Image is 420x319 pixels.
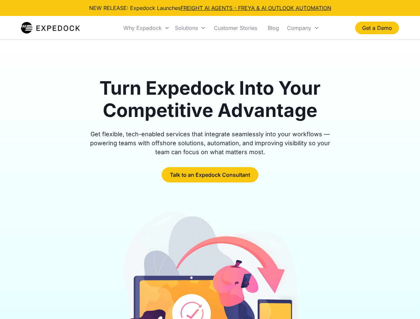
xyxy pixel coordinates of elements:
[287,25,311,31] div: Company
[82,130,338,157] div: Get flexible, tech-enabled services that integrate seamlessly into your workflows — powering team...
[21,21,80,35] img: Expedock Logo
[123,25,162,31] div: Why Expedock
[162,167,258,182] a: Talk to an Expedock Consultant
[181,5,331,11] a: FREIGHT AI AGENTS - FREYA & AI OUTLOOK AUTOMATION
[82,77,338,122] h1: Turn Expedock Into Your Competitive Advantage
[89,4,331,12] div: NEW RELEASE: Expedock Launches
[262,17,284,39] a: Blog
[209,17,262,39] a: Customer Stories
[172,17,209,39] div: Solutions
[387,287,420,319] iframe: Chat Widget
[284,17,322,39] div: Company
[21,21,80,35] a: home
[355,22,399,34] a: Get a Demo
[175,25,198,31] div: Solutions
[121,17,172,39] div: Why Expedock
